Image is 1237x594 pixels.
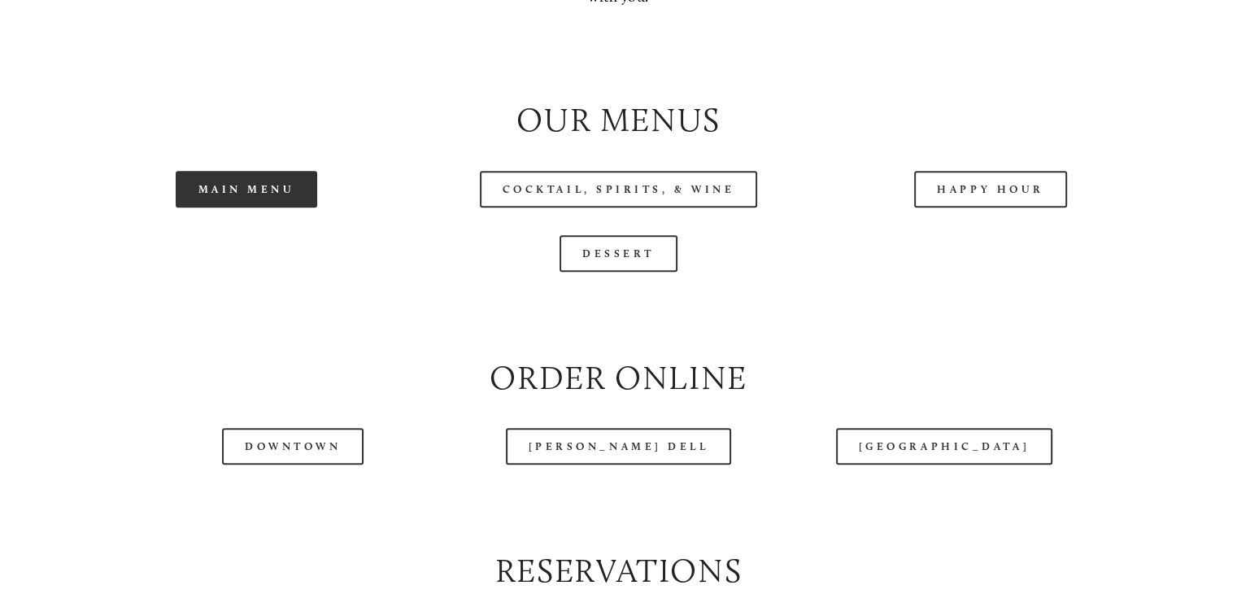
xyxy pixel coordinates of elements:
a: Downtown [222,428,364,465]
a: Main Menu [176,171,318,207]
h2: Our Menus [74,97,1163,143]
a: Cocktail, Spirits, & Wine [480,171,758,207]
h2: Reservations [74,548,1163,594]
a: Dessert [560,235,677,272]
a: [PERSON_NAME] Dell [506,428,732,465]
h2: Order Online [74,355,1163,401]
a: [GEOGRAPHIC_DATA] [836,428,1052,465]
a: Happy Hour [914,171,1067,207]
